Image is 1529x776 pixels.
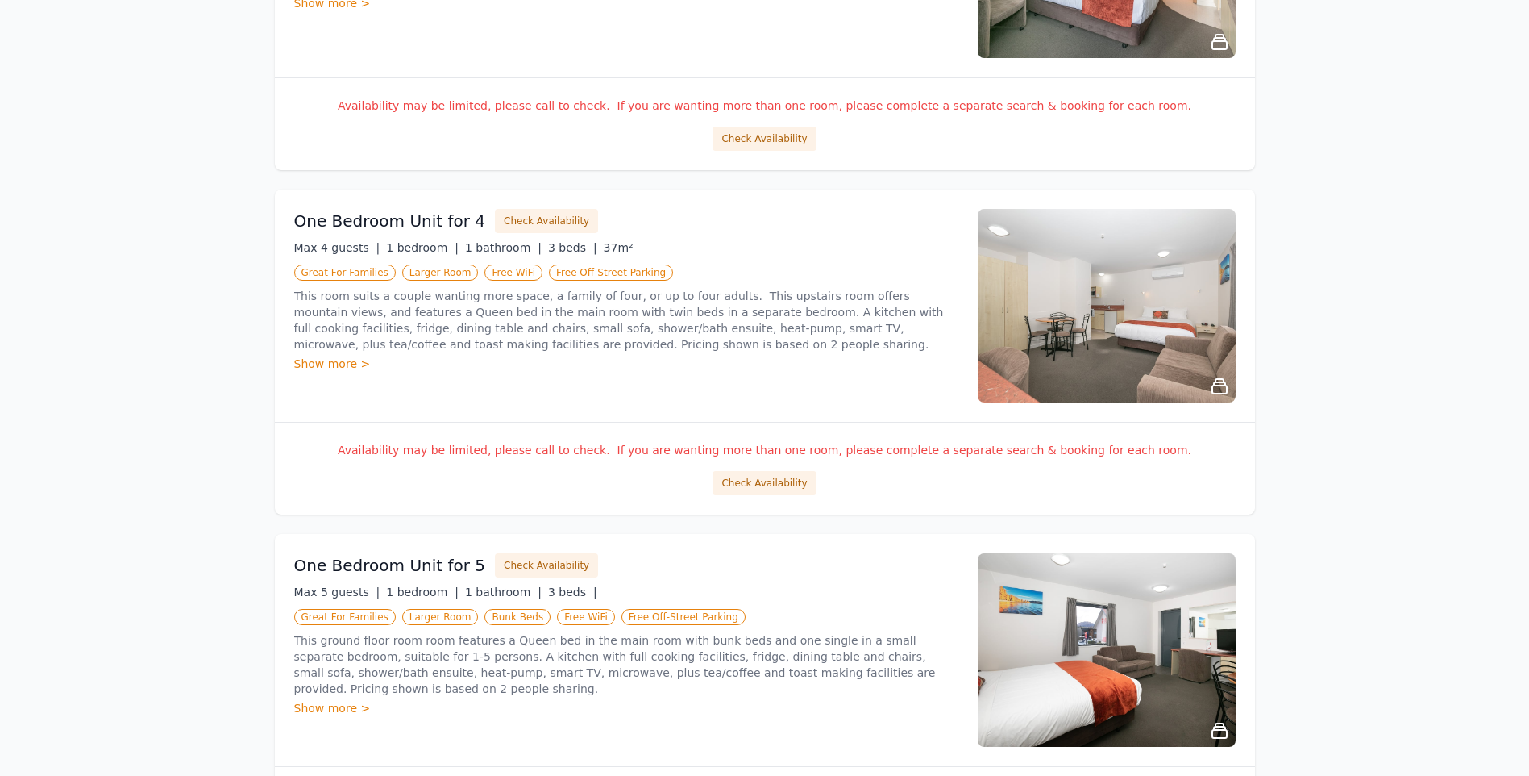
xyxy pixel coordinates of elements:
[495,209,598,233] button: Check Availability
[294,586,380,599] span: Max 5 guests |
[294,632,958,697] p: This ground floor room room features a Queen bed in the main room with bunk beds and one single i...
[294,442,1236,458] p: Availability may be limited, please call to check. If you are wanting more than one room, please ...
[294,554,486,577] h3: One Bedroom Unit for 5
[386,586,459,599] span: 1 bedroom |
[294,98,1236,114] p: Availability may be limited, please call to check. If you are wanting more than one room, please ...
[386,241,459,254] span: 1 bedroom |
[402,609,479,625] span: Larger Room
[713,127,816,151] button: Check Availability
[294,356,958,372] div: Show more >
[549,265,673,281] span: Free Off-Street Parking
[294,700,958,716] div: Show more >
[557,609,615,625] span: Free WiFi
[621,609,746,625] span: Free Off-Street Parking
[495,553,598,578] button: Check Availability
[548,586,597,599] span: 3 beds |
[484,609,551,625] span: Bunk Beds
[294,288,958,353] p: This room suits a couple wanting more space, a family of four, or up to four adults. This upstair...
[294,609,396,625] span: Great For Families
[294,210,486,232] h3: One Bedroom Unit for 4
[402,265,479,281] span: Larger Room
[548,241,597,254] span: 3 beds |
[713,471,816,495] button: Check Availability
[604,241,634,254] span: 37m²
[294,241,380,254] span: Max 4 guests |
[484,265,542,281] span: Free WiFi
[465,586,542,599] span: 1 bathroom |
[465,241,542,254] span: 1 bathroom |
[294,265,396,281] span: Great For Families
